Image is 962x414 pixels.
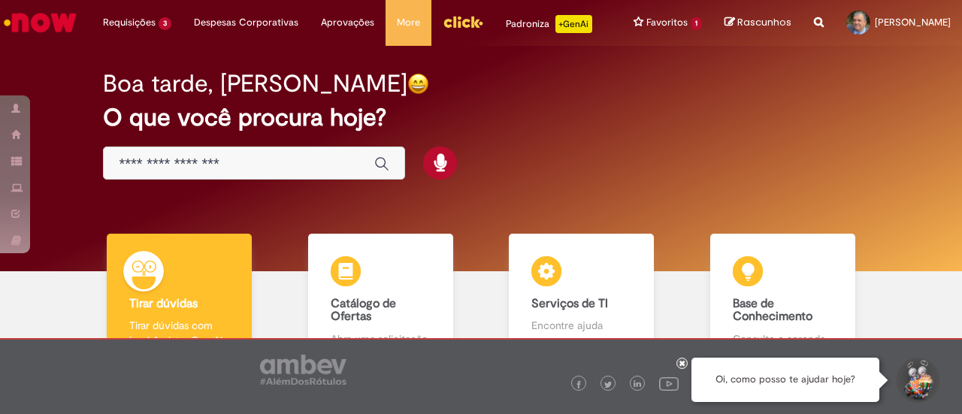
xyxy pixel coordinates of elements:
img: logo_footer_linkedin.png [634,380,641,389]
img: happy-face.png [407,73,429,95]
a: Rascunhos [725,16,791,30]
img: click_logo_yellow_360x200.png [443,11,483,33]
span: 3 [159,17,171,30]
span: Rascunhos [737,15,791,29]
span: Requisições [103,15,156,30]
p: Abra uma solicitação [331,331,431,346]
a: Base de Conhecimento Consulte e aprenda [682,234,884,364]
span: [PERSON_NAME] [875,16,951,29]
div: Oi, como posso te ajudar hoje? [691,358,879,402]
b: Catálogo de Ofertas [331,296,396,325]
p: Tirar dúvidas com Lupi Assist e Gen Ai [129,318,229,348]
span: Aprovações [321,15,374,30]
p: +GenAi [555,15,592,33]
img: logo_footer_youtube.png [659,373,679,393]
span: Despesas Corporativas [194,15,298,30]
button: Iniciar Conversa de Suporte [894,358,939,403]
a: Serviços de TI Encontre ajuda [481,234,682,364]
a: Catálogo de Ofertas Abra uma solicitação [280,234,482,364]
span: Favoritos [646,15,688,30]
img: logo_footer_facebook.png [575,381,582,388]
b: Base de Conhecimento [733,296,812,325]
b: Tirar dúvidas [129,296,198,311]
span: 1 [691,17,702,30]
img: ServiceNow [2,8,79,38]
div: Padroniza [506,15,592,33]
img: logo_footer_ambev_rotulo_gray.png [260,355,346,385]
span: More [397,15,420,30]
h2: O que você procura hoje? [103,104,858,131]
a: Tirar dúvidas Tirar dúvidas com Lupi Assist e Gen Ai [79,234,280,364]
p: Encontre ajuda [531,318,631,333]
img: logo_footer_twitter.png [604,381,612,388]
h2: Boa tarde, [PERSON_NAME] [103,71,407,97]
p: Consulte e aprenda [733,331,833,346]
b: Serviços de TI [531,296,608,311]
